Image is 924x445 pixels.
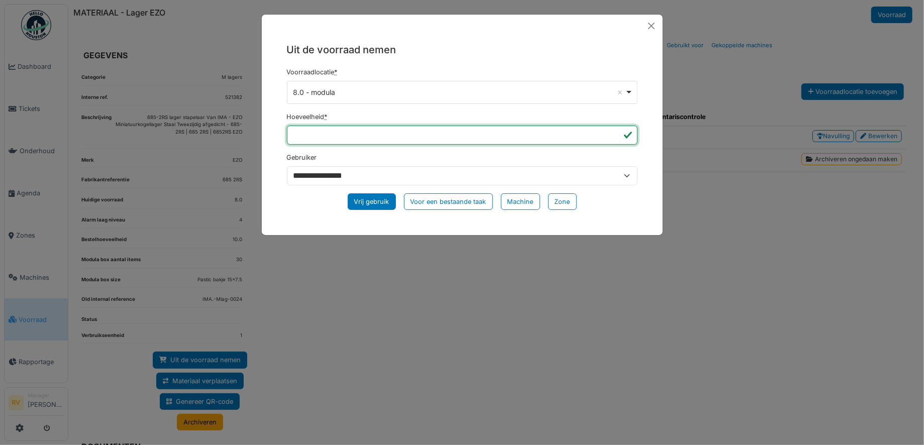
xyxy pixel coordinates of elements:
label: Voorraadlocatie [287,67,338,77]
abbr: Verplicht [325,113,328,121]
div: Zone [548,193,577,210]
label: Hoeveelheid [287,112,328,122]
div: Machine [501,193,540,210]
abbr: Verplicht [335,68,338,76]
button: Remove item: '119698' [615,87,625,97]
button: Close [644,19,659,33]
div: Vrij gebruik [348,193,396,210]
div: Voor een bestaande taak [404,193,493,210]
div: 8.0 - modula [293,87,625,97]
label: Gebruiker [287,153,317,162]
h5: Uit de voorraad nemen [287,42,638,57]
